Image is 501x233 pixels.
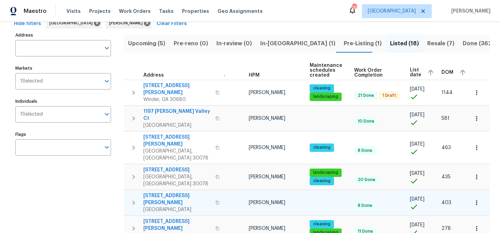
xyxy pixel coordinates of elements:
[119,8,151,15] span: Work Orders
[442,70,453,75] span: DOM
[249,73,260,78] span: HPM
[14,20,41,28] span: Hide filters
[143,122,211,129] span: [GEOGRAPHIC_DATA]
[102,109,112,119] button: Open
[260,39,335,48] span: In-[GEOGRAPHIC_DATA] (1)
[182,8,209,15] span: Properties
[410,68,421,77] span: List date
[109,20,145,26] span: [PERSON_NAME]
[442,200,451,205] span: 403
[390,39,419,48] span: Listed (18)
[442,116,450,121] span: 581
[310,63,342,78] span: Maintenance schedules created
[143,218,211,232] span: [STREET_ADDRESS][PERSON_NAME]
[410,223,424,227] span: [DATE]
[344,39,382,48] span: Pre-Listing (1)
[15,132,111,137] label: Flags
[310,85,333,91] span: cleaning
[310,94,341,100] span: landscaping
[20,111,43,117] span: 1 Selected
[380,93,399,99] span: 1 Draft
[143,82,211,96] span: [STREET_ADDRESS][PERSON_NAME]
[249,174,285,179] span: [PERSON_NAME]
[143,206,211,213] span: [GEOGRAPHIC_DATA]
[128,39,165,48] span: Upcoming (5)
[354,68,398,78] span: Work Order Completion
[410,87,424,92] span: [DATE]
[442,90,453,95] span: 1144
[24,8,47,15] span: Maestro
[410,171,424,176] span: [DATE]
[154,17,190,30] button: Clear Filters
[427,39,454,48] span: Resale (7)
[355,118,377,124] span: 10 Done
[355,203,375,209] span: 8 Done
[106,17,152,29] div: [PERSON_NAME]
[102,43,112,53] button: Open
[448,8,491,15] span: [PERSON_NAME]
[49,20,95,26] span: [GEOGRAPHIC_DATA]
[410,142,424,147] span: [DATE]
[355,148,375,154] span: 8 Done
[249,226,285,231] span: [PERSON_NAME]
[249,90,285,95] span: [PERSON_NAME]
[159,9,174,14] span: Tasks
[143,166,211,173] span: [STREET_ADDRESS]
[442,226,451,231] span: 278
[442,174,451,179] span: 435
[310,178,333,184] span: cleaning
[102,76,112,86] button: Open
[410,112,424,117] span: [DATE]
[249,200,285,205] span: [PERSON_NAME]
[20,78,43,84] span: 1 Selected
[174,39,208,48] span: Pre-reno (0)
[249,145,285,150] span: [PERSON_NAME]
[310,221,333,227] span: cleaning
[442,145,451,150] span: 463
[143,73,164,78] span: Address
[143,96,211,103] span: Winder, GA 30680
[216,39,252,48] span: In-review (0)
[143,173,211,187] span: [GEOGRAPHIC_DATA], [GEOGRAPHIC_DATA] 30078
[143,148,211,162] span: [GEOGRAPHIC_DATA], [GEOGRAPHIC_DATA] 30078
[463,39,494,48] span: Done (362)
[15,66,111,70] label: Markets
[368,8,416,15] span: [GEOGRAPHIC_DATA]
[46,17,102,29] div: [GEOGRAPHIC_DATA]
[143,134,211,148] span: [STREET_ADDRESS][PERSON_NAME]
[355,93,377,99] span: 21 Done
[310,145,333,150] span: cleaning
[355,177,378,183] span: 20 Done
[249,116,285,121] span: [PERSON_NAME]
[352,4,357,11] div: 110
[143,192,211,206] span: [STREET_ADDRESS][PERSON_NAME]
[217,8,263,15] span: Geo Assignments
[89,8,111,15] span: Projects
[410,197,424,202] span: [DATE]
[310,170,341,176] span: landscaping
[15,33,111,37] label: Address
[102,142,112,152] button: Open
[11,17,44,30] button: Hide filters
[157,20,187,28] span: Clear Filters
[15,99,111,103] label: Individuals
[66,8,81,15] span: Visits
[143,108,211,122] span: 1197 [PERSON_NAME] Valley Ct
